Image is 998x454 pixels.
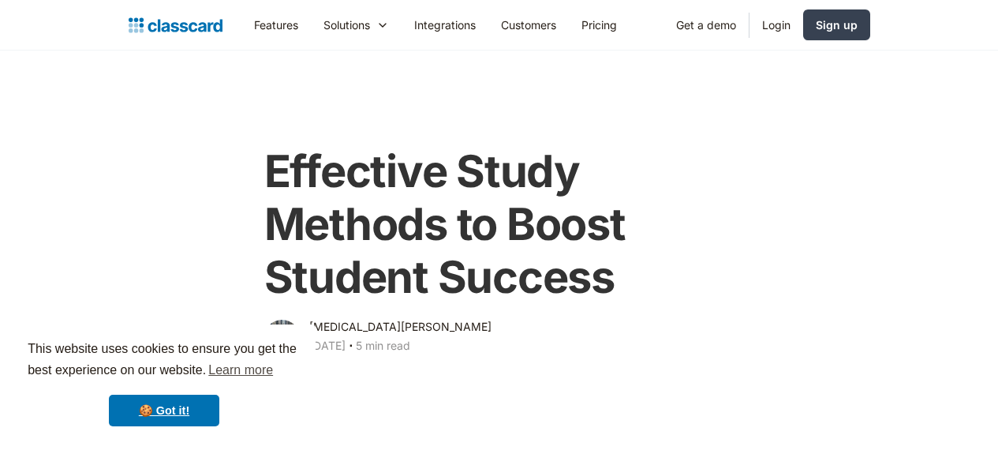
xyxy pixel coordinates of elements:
[129,14,222,36] a: home
[356,336,410,355] div: 5 min read
[28,340,301,382] span: This website uses cookies to ensure you get the best experience on our website.
[346,336,356,358] div: ‧
[749,7,803,43] a: Login
[13,325,316,441] div: cookieconsent
[816,17,858,33] div: Sign up
[264,145,734,305] h1: Effective Study Methods to Boost Student Success
[663,7,749,43] a: Get a demo
[309,336,346,355] div: [DATE]
[241,7,311,43] a: Features
[569,7,630,43] a: Pricing
[311,7,402,43] div: Solutions
[109,395,219,426] a: dismiss cookie message
[323,17,370,33] div: Solutions
[488,7,569,43] a: Customers
[206,358,275,382] a: learn more about cookies
[309,317,492,336] div: [MEDICAL_DATA][PERSON_NAME]
[402,7,488,43] a: Integrations
[803,9,870,40] a: Sign up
